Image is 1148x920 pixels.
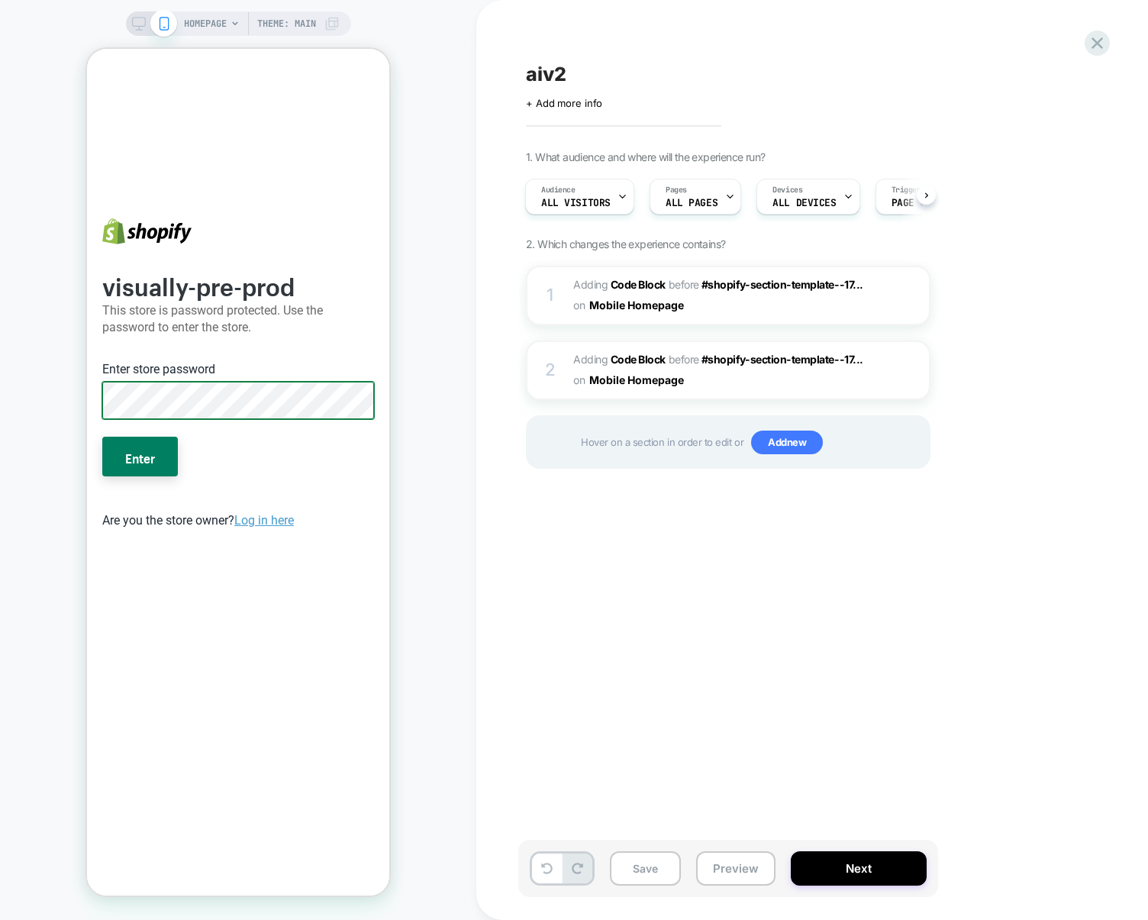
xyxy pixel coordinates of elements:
[541,185,576,195] span: Audience
[751,431,823,455] span: Add new
[184,11,227,36] span: HOMEPAGE
[611,353,666,366] b: Code Block
[543,280,558,311] div: 1
[573,278,666,291] span: Adding
[581,431,921,455] span: Hover on a section in order to edit or
[541,198,611,208] span: All Visitors
[701,278,863,291] span: #shopify-section-template--17...
[669,353,699,366] span: BEFORE
[791,851,927,886] button: Next
[892,198,943,208] span: Page Load
[589,294,696,316] button: Mobile Homepage
[15,215,208,253] b: visually-pre-prod
[610,851,681,886] button: Save
[15,253,287,287] p: This store is password protected. Use the password to enter the store.
[666,185,687,195] span: Pages
[589,369,696,391] button: Mobile Homepage
[15,388,91,428] button: Enter
[573,353,666,366] span: Adding
[147,464,207,479] a: Log in here
[526,237,725,250] span: 2. Which changes the experience contains?
[892,185,921,195] span: Trigger
[526,63,566,86] span: aiv2
[696,851,776,886] button: Preview
[573,295,585,315] span: on
[543,355,558,386] div: 2
[573,370,585,389] span: on
[611,278,666,291] b: Code Block
[666,198,717,208] span: ALL PAGES
[526,150,765,163] span: 1. What audience and where will the experience run?
[772,185,802,195] span: Devices
[772,198,836,208] span: ALL DEVICES
[701,353,863,366] span: #shopify-section-template--17...
[669,278,699,291] span: BEFORE
[15,312,128,330] label: Enter store password
[526,97,602,109] span: + Add more info
[15,464,207,479] span: Are you the store owner?
[257,11,316,36] span: Theme: MAIN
